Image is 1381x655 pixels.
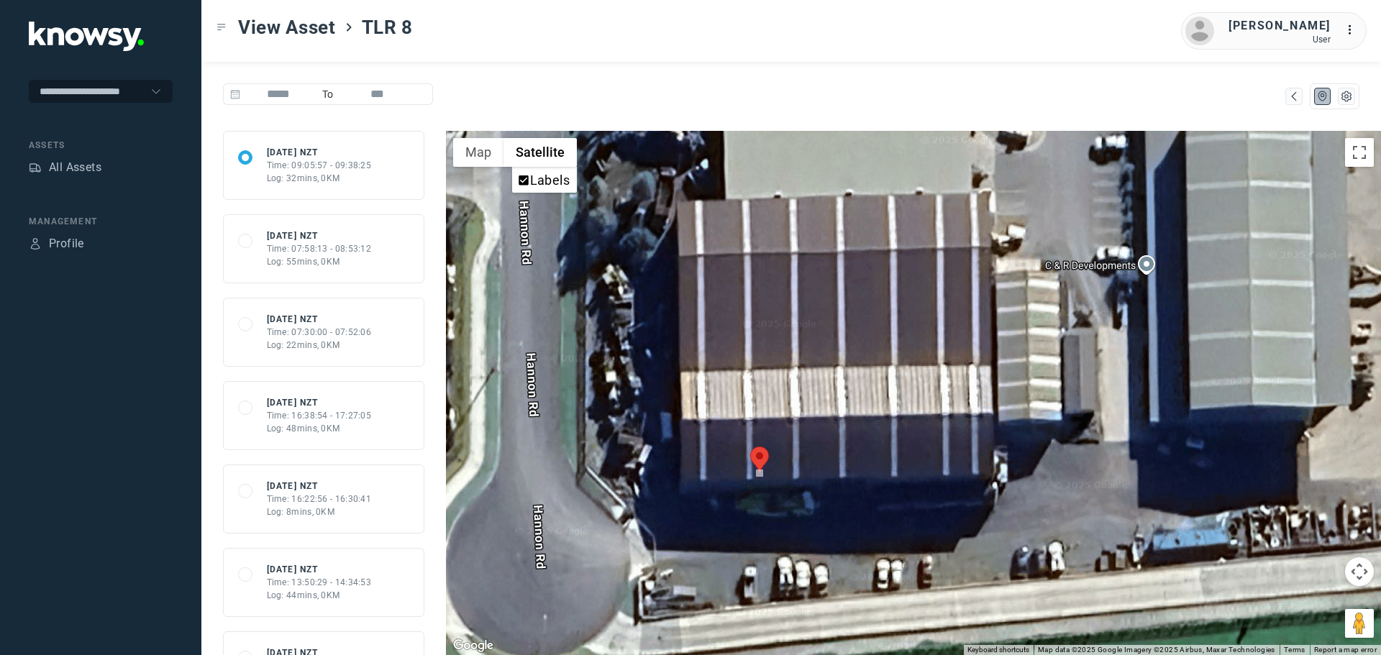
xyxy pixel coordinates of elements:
[267,146,372,159] div: [DATE] NZT
[29,22,144,51] img: Application Logo
[267,422,372,435] div: Log: 48mins, 0KM
[29,139,173,152] div: Assets
[267,229,372,242] div: [DATE] NZT
[267,396,372,409] div: [DATE] NZT
[1345,557,1374,586] button: Map camera controls
[1185,17,1214,45] img: avatar.png
[967,645,1029,655] button: Keyboard shortcuts
[503,138,577,167] button: Show satellite imagery
[1345,138,1374,167] button: Toggle fullscreen view
[217,22,227,32] div: Toggle Menu
[1229,17,1331,35] div: [PERSON_NAME]
[267,172,372,185] div: Log: 32mins, 0KM
[1284,646,1305,654] a: Terms (opens in new tab)
[267,505,372,518] div: Log: 8mins, 0KM
[267,589,372,602] div: Log: 44mins, 0KM
[1229,35,1331,45] div: User
[267,313,372,326] div: [DATE] NZT
[1038,646,1275,654] span: Map data ©2025 Google Imagery ©2025 Airbus, Maxar Technologies
[1287,90,1300,103] div: Map
[453,138,503,167] button: Show street map
[49,159,101,176] div: All Assets
[238,14,336,40] span: View Asset
[267,326,372,339] div: Time: 07:30:00 - 07:52:06
[1340,90,1353,103] div: List
[29,237,42,250] div: Profile
[343,22,355,33] div: >
[29,215,173,228] div: Management
[267,339,372,352] div: Log: 22mins, 0KM
[29,235,84,252] a: ProfileProfile
[1345,22,1362,39] div: :
[1345,22,1362,41] div: :
[267,480,372,493] div: [DATE] NZT
[530,173,570,188] label: Labels
[267,409,372,422] div: Time: 16:38:54 - 17:27:05
[1316,90,1329,103] div: Map
[450,636,497,655] a: Open this area in Google Maps (opens a new window)
[1346,24,1360,35] tspan: ...
[267,159,372,172] div: Time: 09:05:57 - 09:38:25
[29,161,42,174] div: Assets
[316,83,339,105] span: To
[450,636,497,655] img: Google
[512,167,577,193] ul: Show satellite imagery
[1345,609,1374,638] button: Drag Pegman onto the map to open Street View
[267,576,372,589] div: Time: 13:50:29 - 14:34:53
[1314,646,1377,654] a: Report a map error
[29,159,101,176] a: AssetsAll Assets
[267,493,372,505] div: Time: 16:22:56 - 16:30:41
[267,563,372,576] div: [DATE] NZT
[362,14,413,40] span: TLR 8
[49,235,84,252] div: Profile
[267,242,372,255] div: Time: 07:58:13 - 08:53:12
[514,168,575,191] li: Labels
[267,255,372,268] div: Log: 55mins, 0KM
